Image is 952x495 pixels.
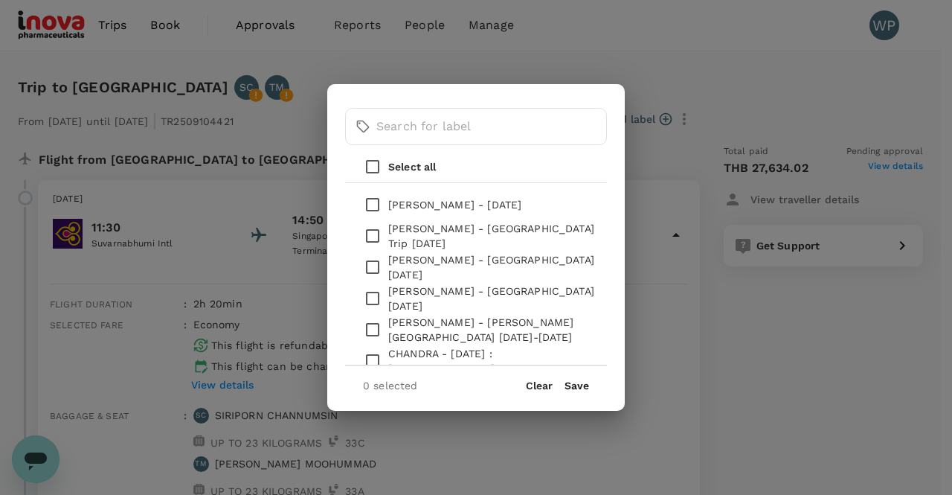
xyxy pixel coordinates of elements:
p: 0 selected [363,378,418,393]
button: Clear [526,380,553,392]
p: Select all [388,159,437,174]
button: Save [565,380,589,392]
p: [PERSON_NAME] - [PERSON_NAME][GEOGRAPHIC_DATA] [DATE]-[DATE] [388,315,595,345]
p: [PERSON_NAME] - [GEOGRAPHIC_DATA] Trip [DATE] [388,221,595,251]
p: [PERSON_NAME] - [GEOGRAPHIC_DATA] [DATE] [388,252,595,282]
p: [PERSON_NAME] - [GEOGRAPHIC_DATA] [DATE] [388,284,595,313]
p: [PERSON_NAME] - [DATE] [388,197,521,212]
p: CHANDRA - [DATE] : [GEOGRAPHIC_DATA] [388,346,595,376]
input: Search for label [376,108,607,145]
